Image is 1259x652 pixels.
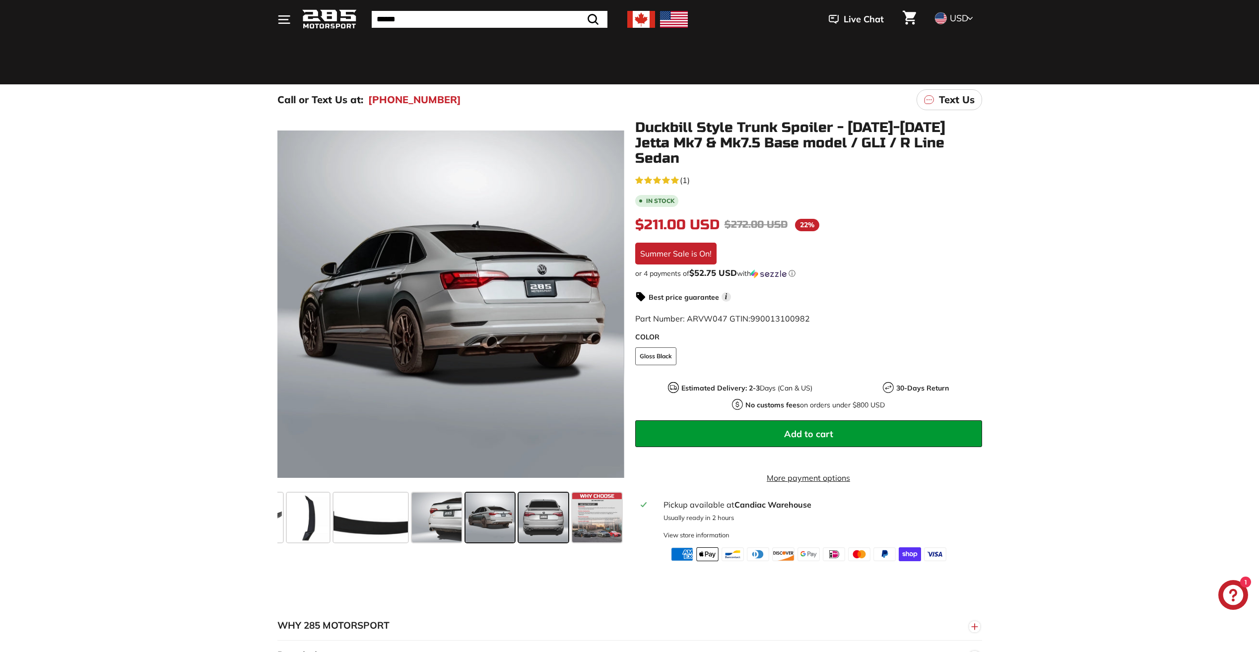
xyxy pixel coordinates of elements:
[635,314,810,324] span: Part Number: ARVW047 GTIN:
[663,499,976,511] div: Pickup available at
[844,13,884,26] span: Live Chat
[897,2,922,36] a: Cart
[899,547,921,561] img: shopify_pay
[751,269,787,278] img: Sezzle
[917,89,982,110] a: Text Us
[635,420,982,447] button: Add to cart
[663,513,976,522] p: Usually ready in 2 hours
[816,7,897,32] button: Live Chat
[680,174,690,186] span: (1)
[750,314,810,324] span: 990013100982
[635,173,982,186] a: 5.0 rating (1 votes)
[277,92,363,107] p: Call or Text Us at:
[745,400,885,410] p: on orders under $800 USD
[772,547,795,561] img: discover
[368,92,461,107] a: [PHONE_NUMBER]
[747,547,769,561] img: diners_club
[924,547,946,561] img: visa
[671,547,693,561] img: american_express
[681,384,760,392] strong: Estimated Delivery: 2-3
[646,198,674,204] b: In stock
[681,383,812,393] p: Days (Can & US)
[372,11,607,28] input: Search
[663,530,729,540] div: View store information
[795,219,819,231] span: 22%
[635,332,982,342] label: COLOR
[635,268,982,278] div: or 4 payments of with
[277,611,982,641] button: WHY 285 MOTORSPORT
[635,120,982,166] h1: Duckbill Style Trunk Spoiler - [DATE]-[DATE] Jetta Mk7 & Mk7.5 Base model / GLI / R Line Sedan
[689,267,737,278] span: $52.75 USD
[635,243,717,264] div: Summer Sale is On!
[784,428,833,440] span: Add to cart
[302,8,357,31] img: Logo_285_Motorsport_areodynamics_components
[896,384,949,392] strong: 30-Days Return
[722,547,744,561] img: bancontact
[734,500,811,510] strong: Candiac Warehouse
[848,547,870,561] img: master
[873,547,896,561] img: paypal
[823,547,845,561] img: ideal
[745,400,800,409] strong: No customs fees
[696,547,719,561] img: apple_pay
[722,292,731,302] span: i
[635,472,982,484] a: More payment options
[649,293,719,302] strong: Best price guarantee
[635,268,982,278] div: or 4 payments of$52.75 USDwithSezzle Click to learn more about Sezzle
[635,216,720,233] span: $211.00 USD
[725,218,788,231] span: $272.00 USD
[950,12,968,24] span: USD
[797,547,820,561] img: google_pay
[1215,580,1251,612] inbox-online-store-chat: Shopify online store chat
[939,92,975,107] p: Text Us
